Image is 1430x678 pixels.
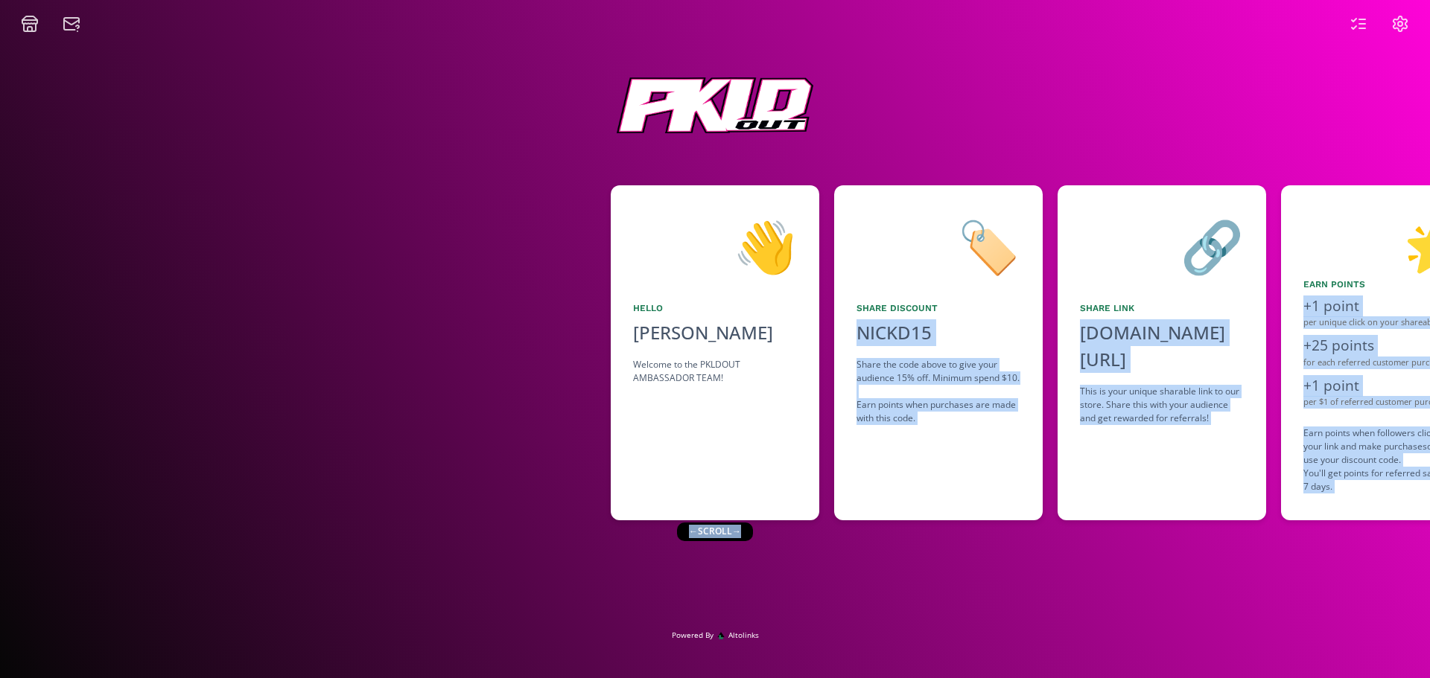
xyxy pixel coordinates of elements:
div: Hello [633,301,797,315]
div: 🔗 [1080,208,1244,284]
img: favicon-32x32.png [717,632,725,639]
span: Altolinks [728,630,759,641]
img: 5z4YxAWyZqa4 [617,77,813,133]
div: 👋 [633,208,797,284]
div: Welcome to the PKLDOUT AMBASSADOR TEAM! [633,358,797,385]
div: ← scroll → [677,522,753,540]
div: Share Discount [857,301,1020,315]
div: 🏷️ [857,208,1020,284]
div: [PERSON_NAME] [633,319,797,346]
div: This is your unique sharable link to our store. Share this with your audience and get rewarded fo... [1080,385,1244,425]
div: Share Link [1080,301,1244,315]
div: Share the code above to give your audience 15% off. Minimum spend $10. Earn points when purchases... [857,358,1020,425]
div: [DOMAIN_NAME][URL] [1080,319,1244,373]
span: Powered By [672,630,714,641]
div: NICKD15 [857,319,932,346]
